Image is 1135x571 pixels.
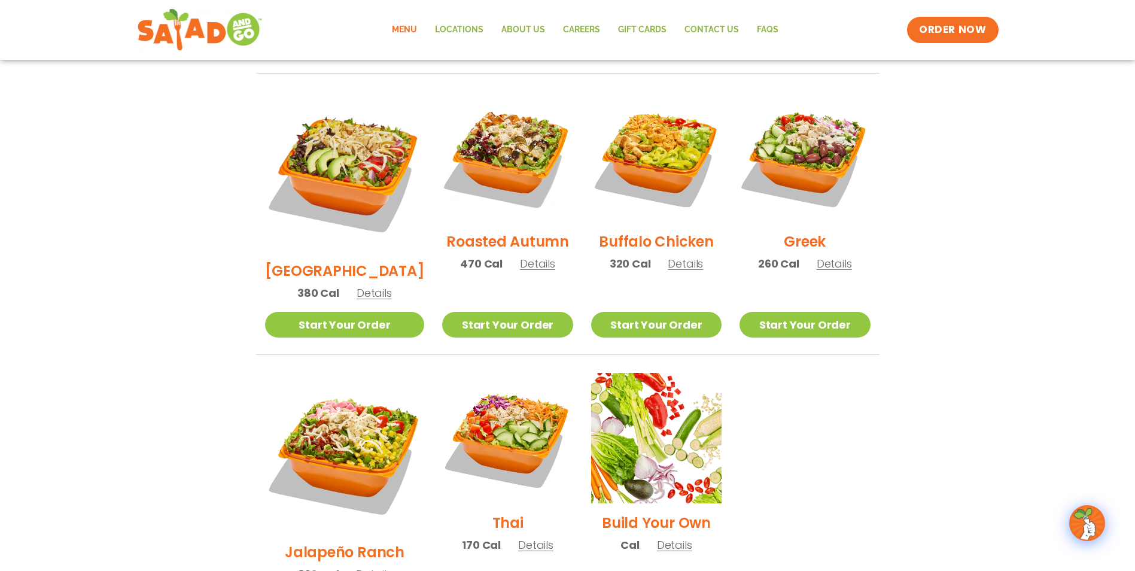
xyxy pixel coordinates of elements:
[265,260,425,281] h2: [GEOGRAPHIC_DATA]
[383,16,426,44] a: Menu
[610,256,651,272] span: 320 Cal
[591,312,722,338] a: Start Your Order
[748,16,787,44] a: FAQs
[554,16,609,44] a: Careers
[297,285,339,301] span: 380 Cal
[446,231,569,252] h2: Roasted Autumn
[492,512,524,533] h2: Thai
[599,231,713,252] h2: Buffalo Chicken
[426,16,492,44] a: Locations
[357,285,392,300] span: Details
[265,312,425,338] a: Start Your Order
[442,312,573,338] a: Start Your Order
[137,6,263,54] img: new-SAG-logo-768×292
[460,256,503,272] span: 470 Cal
[609,16,675,44] a: GIFT CARDS
[919,23,986,37] span: ORDER NOW
[442,92,573,222] img: Product photo for Roasted Autumn Salad
[492,16,554,44] a: About Us
[657,537,692,552] span: Details
[740,92,870,222] img: Product photo for Greek Salad
[442,373,573,503] img: Product photo for Thai Salad
[591,92,722,222] img: Product photo for Buffalo Chicken Salad
[740,312,870,338] a: Start Your Order
[520,256,555,271] span: Details
[784,231,826,252] h2: Greek
[758,256,799,272] span: 260 Cal
[285,542,404,563] h2: Jalapeño Ranch
[675,16,748,44] a: Contact Us
[668,256,703,271] span: Details
[383,16,787,44] nav: Menu
[265,373,425,533] img: Product photo for Jalapeño Ranch Salad
[591,373,722,503] img: Product photo for Build Your Own
[462,537,501,553] span: 170 Cal
[602,512,711,533] h2: Build Your Own
[907,17,998,43] a: ORDER NOW
[265,92,425,251] img: Product photo for BBQ Ranch Salad
[518,537,553,552] span: Details
[1070,506,1104,540] img: wpChatIcon
[620,537,639,553] span: Cal
[817,256,852,271] span: Details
